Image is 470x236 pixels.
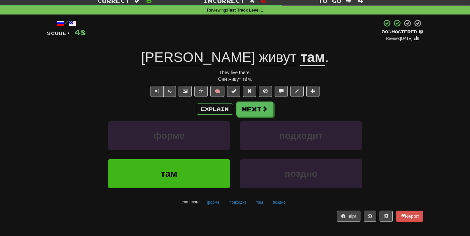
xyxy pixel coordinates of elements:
button: поздно [240,159,362,188]
span: живут [259,49,296,65]
button: Reset to 0% Mastered (alt+r) [243,86,256,97]
button: Report [396,211,423,222]
span: 50 % [382,29,391,34]
button: Next [236,102,273,117]
div: Они́ живу́т та́м. [47,76,423,82]
div: They live there. [47,69,423,76]
button: форме [108,121,230,150]
span: 48 [75,28,86,36]
strong: Fast Track Level 1 [227,8,263,13]
button: Set this sentence to 100% Mastered (alt+m) [227,86,240,97]
button: там [252,197,266,207]
small: Review: [DATE] [386,36,413,41]
span: . [325,49,329,65]
div: Mastered [382,29,423,35]
span: там [161,168,177,179]
button: Add to collection (alt+a) [306,86,319,97]
button: Help! [337,211,360,222]
button: там [108,159,230,188]
span: Score: [47,30,71,36]
button: подходит [240,121,362,150]
u: там [300,49,325,66]
button: Explain [197,103,233,115]
button: подходит [226,197,250,207]
button: Favorite sentence (alt+f) [194,86,208,97]
span: [PERSON_NAME] [141,49,255,65]
button: ½ [163,86,176,97]
button: Round history (alt+y) [364,211,376,222]
button: Play sentence audio (ctl+space) [151,86,164,97]
span: поздно [285,168,317,179]
small: Learn more: [180,200,201,204]
div: Text-to-speech controls [149,86,176,97]
button: поздно [269,197,289,207]
button: Show image (alt+x) [179,86,192,97]
div: / [47,19,86,27]
button: 🧠 [210,86,224,97]
button: Discuss sentence (alt+u) [275,86,288,97]
button: форме [203,197,223,207]
button: Ignore sentence (alt+i) [259,86,272,97]
span: подходит [279,131,323,141]
span: форме [153,131,185,141]
button: Edit sentence (alt+d) [290,86,304,97]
